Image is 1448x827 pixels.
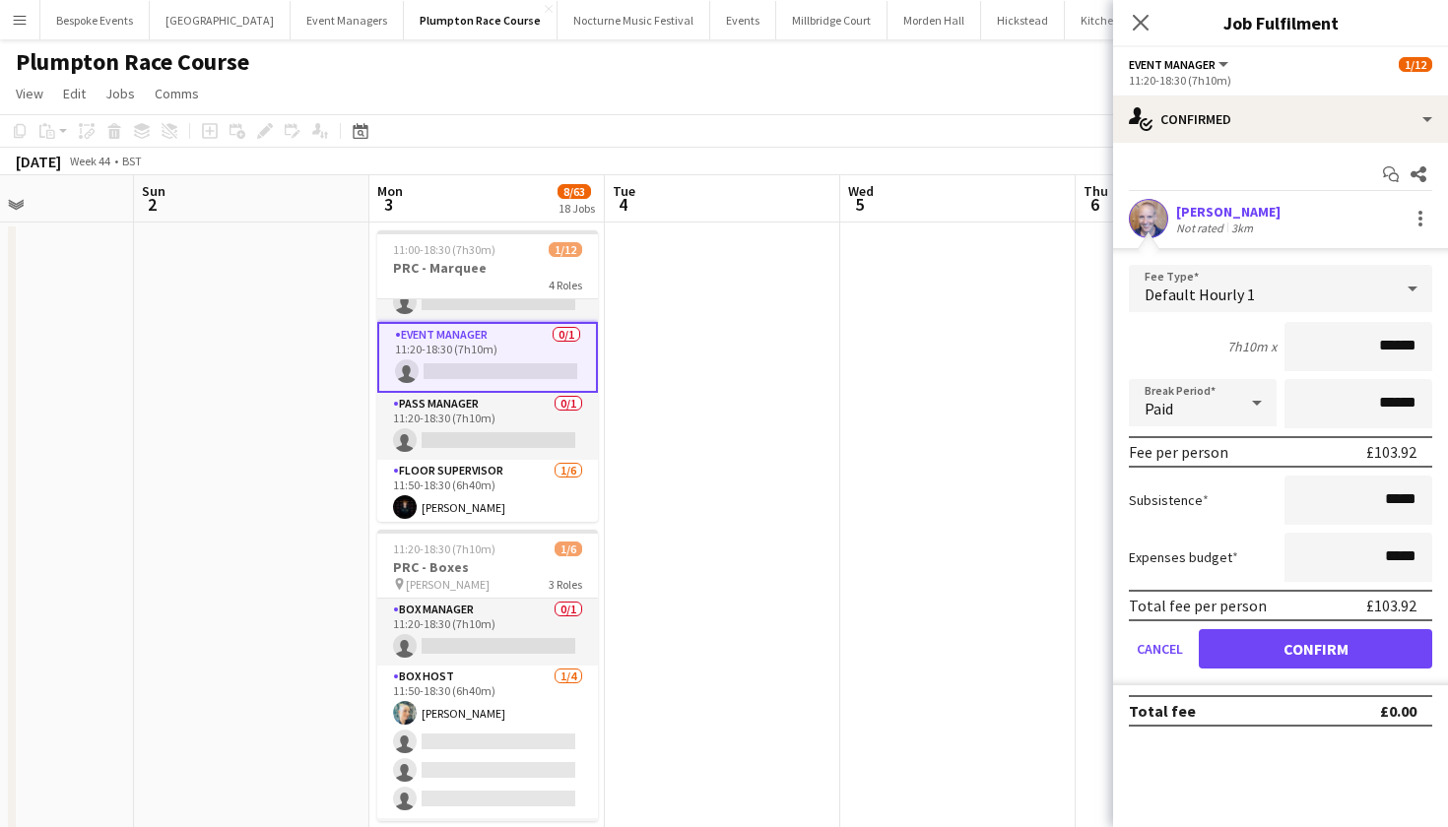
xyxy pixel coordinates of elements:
[1129,548,1238,566] label: Expenses budget
[1129,57,1231,72] button: Event Manager
[559,201,595,216] div: 18 Jobs
[1129,57,1216,72] span: Event Manager
[848,182,874,200] span: Wed
[1145,285,1255,304] span: Default Hourly 1
[404,1,558,39] button: Plumpton Race Course
[1065,1,1137,39] button: Kitchen
[40,1,150,39] button: Bespoke Events
[1081,193,1108,216] span: 6
[845,193,874,216] span: 5
[558,1,710,39] button: Nocturne Music Festival
[377,460,598,669] app-card-role: Floor Supervisor1/611:50-18:30 (6h40m)[PERSON_NAME]
[1145,399,1173,418] span: Paid
[377,558,598,576] h3: PRC - Boxes
[147,81,207,106] a: Comms
[105,85,135,102] span: Jobs
[1176,221,1227,235] div: Not rated
[377,599,598,666] app-card-role: Box Manager0/111:20-18:30 (7h10m)
[776,1,888,39] button: Millbridge Court
[981,1,1065,39] button: Hickstead
[1366,442,1416,462] div: £103.92
[406,577,490,592] span: [PERSON_NAME]
[377,182,403,200] span: Mon
[393,242,495,257] span: 11:00-18:30 (7h30m)
[610,193,635,216] span: 4
[63,85,86,102] span: Edit
[555,541,582,556] span: 1/6
[377,530,598,821] app-job-card: 11:20-18:30 (7h10m)1/6PRC - Boxes [PERSON_NAME]3 RolesBox Manager0/111:20-18:30 (7h10m) Box Host1...
[1129,442,1228,462] div: Fee per person
[377,322,598,393] app-card-role: Event Manager0/111:20-18:30 (7h10m)
[1227,221,1257,235] div: 3km
[377,259,598,277] h3: PRC - Marquee
[122,154,142,168] div: BST
[1129,491,1209,509] label: Subsistence
[1129,596,1267,615] div: Total fee per person
[558,184,591,199] span: 8/63
[377,230,598,522] app-job-card: 11:00-18:30 (7h30m)1/12PRC - Marquee4 Roles Event Manager0/111:20-18:30 (7h10m) Pass Manager0/111...
[377,393,598,460] app-card-role: Pass Manager0/111:20-18:30 (7h10m)
[150,1,291,39] button: [GEOGRAPHIC_DATA]
[139,193,165,216] span: 2
[1227,338,1277,355] div: 7h10m x
[142,182,165,200] span: Sun
[16,152,61,171] div: [DATE]
[55,81,94,106] a: Edit
[98,81,143,106] a: Jobs
[888,1,981,39] button: Morden Hall
[1380,701,1416,721] div: £0.00
[710,1,776,39] button: Events
[393,541,495,556] span: 11:20-18:30 (7h10m)
[1199,629,1432,668] button: Confirm
[1176,203,1281,221] div: [PERSON_NAME]
[155,85,199,102] span: Comms
[613,182,635,200] span: Tue
[1129,629,1191,668] button: Cancel
[549,242,582,257] span: 1/12
[374,193,403,216] span: 3
[1399,57,1432,72] span: 1/12
[1084,182,1108,200] span: Thu
[1129,73,1432,88] div: 11:20-18:30 (7h10m)
[16,85,43,102] span: View
[1113,10,1448,35] h3: Job Fulfilment
[1129,701,1196,721] div: Total fee
[549,577,582,592] span: 3 Roles
[8,81,51,106] a: View
[1113,95,1448,143] div: Confirmed
[1366,596,1416,615] div: £103.92
[377,666,598,818] app-card-role: Box Host1/411:50-18:30 (6h40m)[PERSON_NAME]
[16,47,249,77] h1: Plumpton Race Course
[549,278,582,292] span: 4 Roles
[291,1,404,39] button: Event Managers
[65,154,114,168] span: Week 44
